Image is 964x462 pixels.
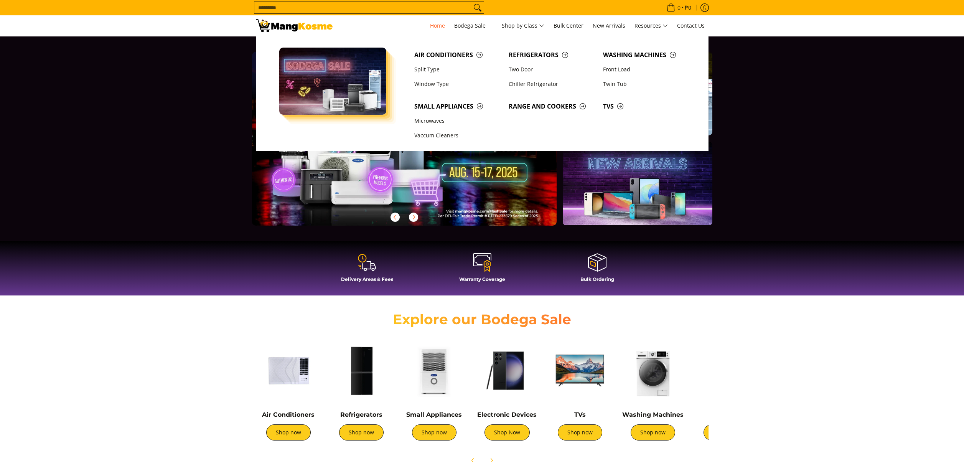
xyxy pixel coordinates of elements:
[450,15,496,36] a: Bodega Sale
[410,48,505,62] a: Air Conditioners
[622,411,684,418] a: Washing Machines
[405,209,422,226] button: Next
[414,102,501,111] span: Small Appliances
[544,252,651,288] a: Bulk Ordering
[256,19,333,32] img: Mang Kosme: Your Home Appliances Warehouse Sale Partner!
[339,424,384,441] a: Shop now
[256,338,321,403] img: Air Conditioners
[677,22,705,29] span: Contact Us
[550,15,587,36] a: Bulk Center
[631,424,675,441] a: Shop now
[502,21,544,31] span: Shop by Class
[599,62,694,77] a: Front Load
[498,15,548,36] a: Shop by Class
[410,77,505,91] a: Window Type
[676,5,682,10] span: 0
[599,77,694,91] a: Twin Tub
[428,252,536,288] a: Warranty Coverage
[410,129,505,143] a: Vaccum Cleaners
[252,52,582,238] a: More
[603,102,690,111] span: TVs
[454,21,493,31] span: Bodega Sale
[693,338,758,403] img: Cookers
[603,50,690,60] span: Washing Machines
[412,424,456,441] a: Shop now
[599,99,694,114] a: TVs
[574,411,586,418] a: TVs
[406,411,462,418] a: Small Appliances
[313,276,421,282] h4: Delivery Areas & Fees
[634,21,668,31] span: Resources
[505,62,599,77] a: Two Door
[554,22,583,29] span: Bulk Center
[428,276,536,282] h4: Warranty Coverage
[329,338,394,403] img: Refrigerators
[593,22,625,29] span: New Arrivals
[558,424,602,441] a: Shop now
[664,3,694,12] span: •
[313,252,421,288] a: Delivery Areas & Fees
[589,15,629,36] a: New Arrivals
[509,102,595,111] span: Range and Cookers
[426,15,449,36] a: Home
[505,77,599,91] a: Chiller Refrigerator
[509,50,595,60] span: Refrigerators
[505,48,599,62] a: Refrigerators
[544,276,651,282] h4: Bulk Ordering
[410,99,505,114] a: Small Appliances
[631,15,672,36] a: Resources
[484,424,530,441] a: Shop Now
[704,424,748,441] a: Shop now
[430,22,445,29] span: Home
[414,50,501,60] span: Air Conditioners
[475,338,540,403] img: Electronic Devices
[684,5,692,10] span: ₱0
[410,114,505,128] a: Microwaves
[673,15,709,36] a: Contact Us
[266,424,311,441] a: Shop now
[340,15,709,36] nav: Main Menu
[471,2,484,13] button: Search
[547,338,613,403] img: TVs
[402,338,467,403] img: Small Appliances
[410,62,505,77] a: Split Type
[387,209,404,226] button: Previous
[599,48,694,62] a: Washing Machines
[477,411,537,418] a: Electronic Devices
[279,48,387,115] img: Bodega Sale
[620,338,686,403] img: Washing Machines
[262,411,315,418] a: Air Conditioners
[371,311,593,328] h2: Explore our Bodega Sale
[505,99,599,114] a: Range and Cookers
[340,411,382,418] a: Refrigerators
